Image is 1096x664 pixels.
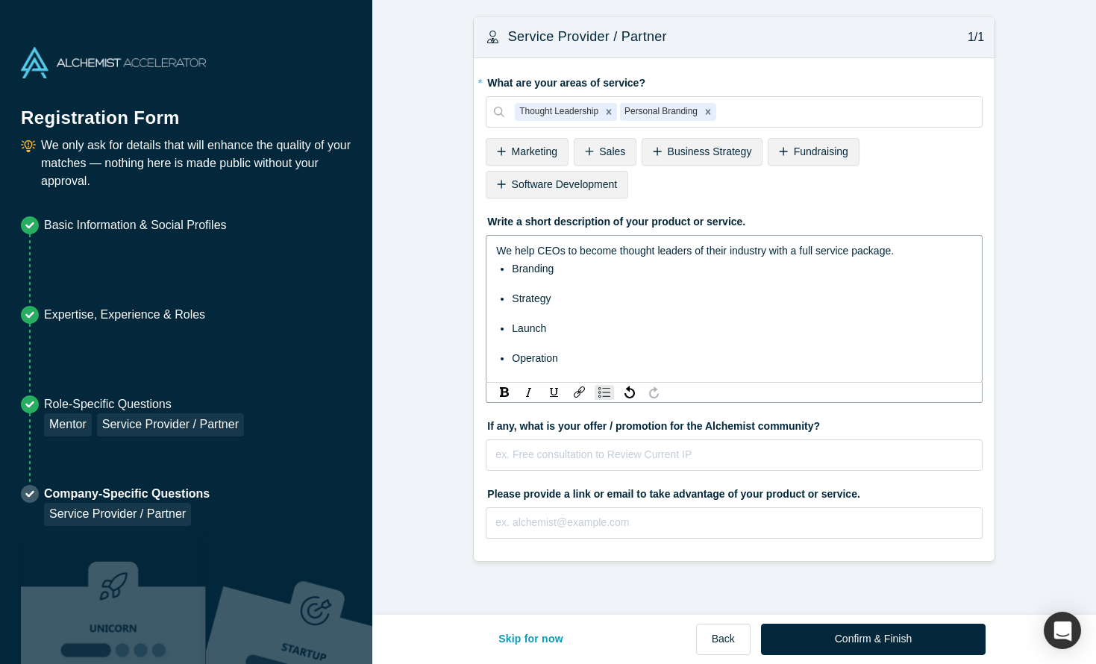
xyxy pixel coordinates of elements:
[519,385,539,400] div: Italic
[97,413,244,436] div: Service Provider / Partner
[44,485,210,503] p: Company-Specific Questions
[483,624,579,655] button: Skip for now
[700,103,716,121] div: Remove Personal Branding
[515,103,601,121] div: Thought Leadership
[495,385,513,400] div: Bold
[486,413,983,434] label: If any, what is your offer / promotion for the Alchemist community?
[21,47,206,78] img: Alchemist Accelerator Logo
[486,481,983,502] label: Please provide a link or email to take advantage of your product or service.
[486,209,983,230] label: Write a short description of your product or service.
[959,28,984,46] p: 1/1
[599,145,625,157] span: Sales
[512,292,551,304] span: Strategy
[512,322,546,334] span: Launch
[486,507,983,539] input: ex. alchemist@example.com
[44,306,205,324] p: Expertise, Experience & Roles
[44,216,227,234] p: Basic Information & Social Profiles
[21,89,351,131] h1: Registration Form
[512,263,554,275] span: Branding
[617,385,666,400] div: rdw-history-control
[592,385,617,400] div: rdw-list-control
[496,242,973,367] div: rdw-editor
[44,413,92,436] div: Mentor
[620,103,700,121] div: Personal Branding
[545,385,564,400] div: Underline
[768,138,859,166] div: Fundraising
[620,385,639,400] div: Undo
[512,352,557,364] span: Operation
[512,178,618,190] span: Software Development
[492,385,567,400] div: rdw-inline-control
[645,385,663,400] div: Redo
[642,138,762,166] div: Business Strategy
[44,503,191,526] div: Service Provider / Partner
[570,385,589,400] div: Link
[761,624,986,655] button: Confirm & Finish
[508,27,667,47] h3: Service Provider / Partner
[595,385,614,400] div: Unordered
[44,395,244,413] p: Role-Specific Questions
[486,382,983,403] div: rdw-toolbar
[486,235,983,383] div: rdw-wrapper
[486,439,983,471] input: ex. Free consultation to Review Current IP
[41,137,351,190] p: We only ask for details that will enhance the quality of your matches — nothing here is made publ...
[567,385,592,400] div: rdw-link-control
[486,70,983,91] label: What are your areas of service?
[696,624,751,655] button: Back
[486,171,628,198] div: Software Development
[794,145,848,157] span: Fundraising
[486,138,569,166] div: Marketing
[668,145,752,157] span: Business Strategy
[496,245,894,257] span: We help CEOs to become thought leaders of their industry with a full service package.
[601,103,617,121] div: Remove Thought Leadership
[512,145,557,157] span: Marketing
[574,138,636,166] div: Sales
